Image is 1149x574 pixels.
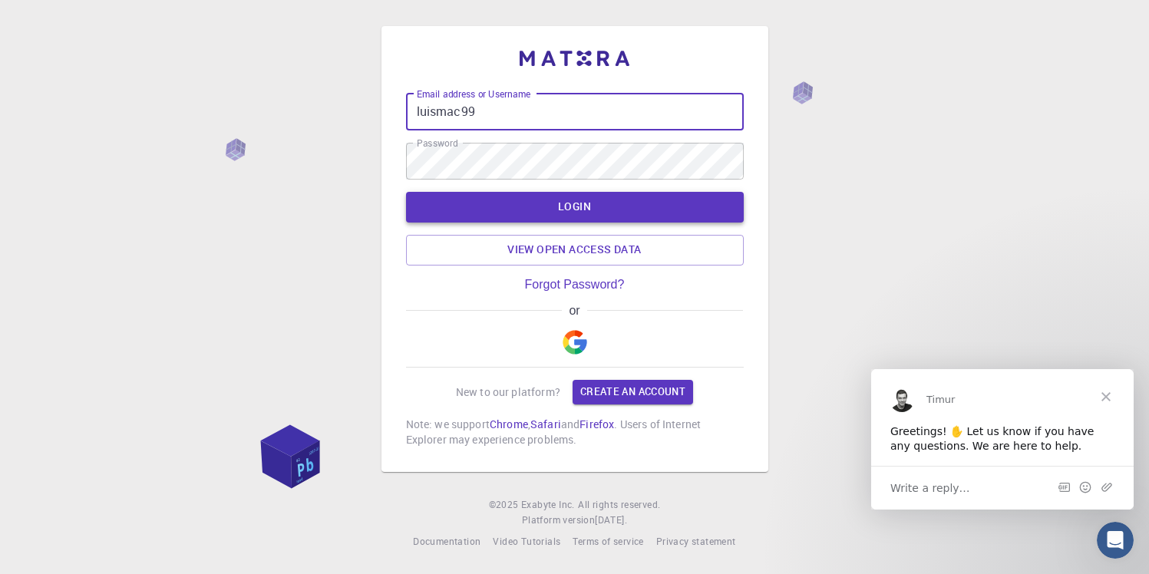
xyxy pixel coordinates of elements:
[490,417,528,431] a: Chrome
[493,535,560,547] span: Video Tutorials
[1097,522,1134,559] iframe: Intercom live chat
[530,417,561,431] a: Safari
[493,534,560,549] a: Video Tutorials
[656,534,736,549] a: Privacy statement
[413,535,480,547] span: Documentation
[456,384,560,400] p: New to our platform?
[595,513,627,526] span: [DATE] .
[563,330,587,355] img: Google
[562,304,587,318] span: or
[406,417,744,447] p: Note: we support , and . Users of Internet Explorer may experience problems.
[578,497,660,513] span: All rights reserved.
[522,513,595,528] span: Platform version
[406,235,744,266] a: View open access data
[525,278,625,292] a: Forgot Password?
[871,369,1134,510] iframe: Intercom live chat message
[406,192,744,223] button: LOGIN
[521,498,575,510] span: Exabyte Inc.
[573,535,643,547] span: Terms of service
[573,380,693,404] a: Create an account
[656,535,736,547] span: Privacy statement
[417,87,530,101] label: Email address or Username
[579,417,614,431] a: Firefox
[595,513,627,528] a: [DATE].
[413,534,480,549] a: Documentation
[417,137,457,150] label: Password
[573,534,643,549] a: Terms of service
[489,497,521,513] span: © 2025
[521,497,575,513] a: Exabyte Inc.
